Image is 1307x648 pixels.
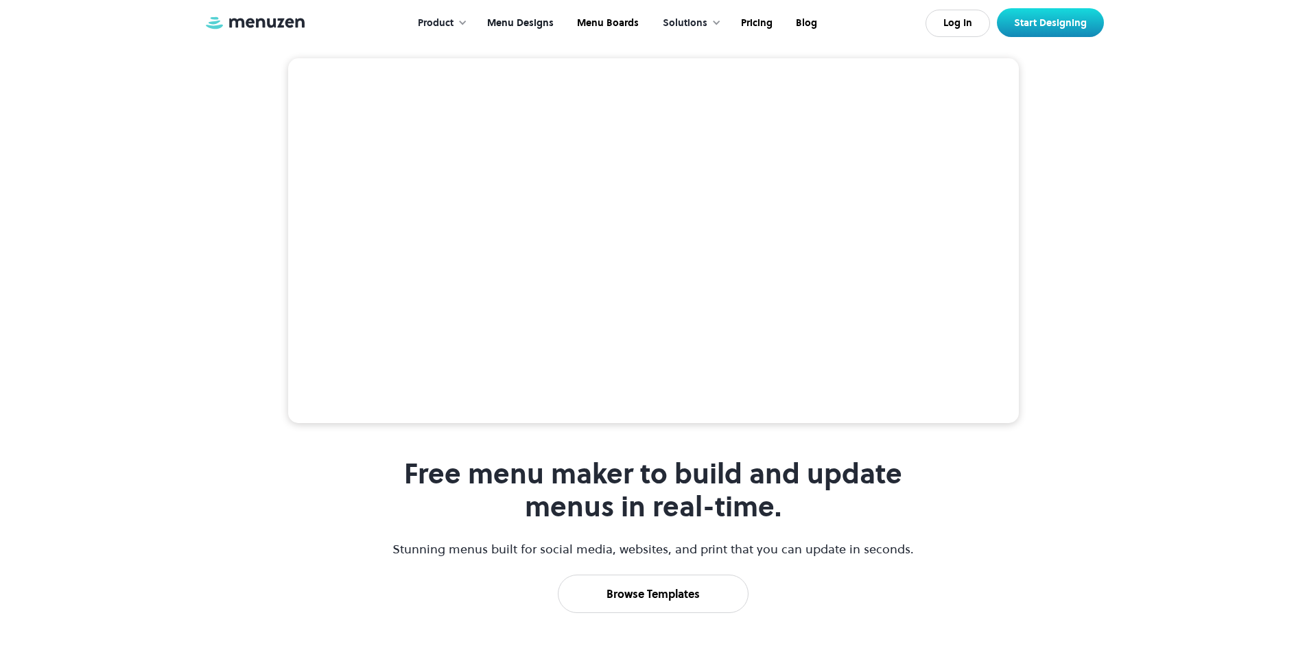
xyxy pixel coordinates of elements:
[926,10,990,37] a: Log In
[649,2,728,45] div: Solutions
[997,8,1104,37] a: Start Designing
[558,575,749,613] a: Browse Templates
[391,457,916,523] h1: Free menu maker to build and update menus in real-time.
[564,2,649,45] a: Menu Boards
[404,2,474,45] div: Product
[728,2,783,45] a: Pricing
[418,16,454,31] div: Product
[391,540,916,558] p: Stunning menus built for social media, websites, and print that you can update in seconds.
[474,2,564,45] a: Menu Designs
[783,2,827,45] a: Blog
[663,16,707,31] div: Solutions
